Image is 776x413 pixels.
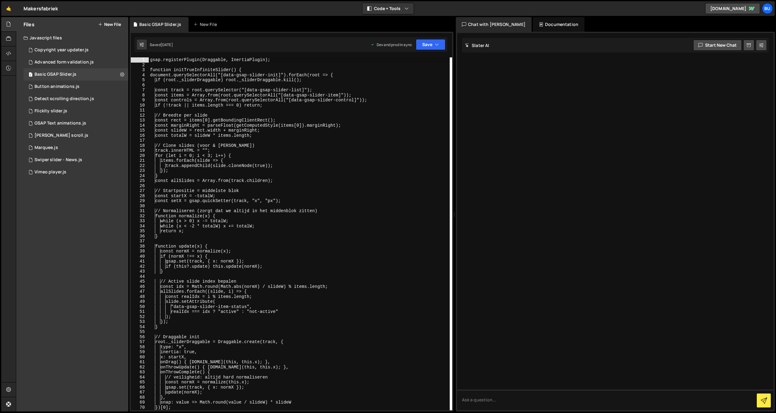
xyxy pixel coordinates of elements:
div: Vimeo player.js [35,169,66,175]
div: [PERSON_NAME] scroll.js [35,133,88,138]
div: Button animations.js [35,84,79,89]
div: New File [193,21,219,27]
div: 14579/37709.js [24,93,128,105]
div: 66 [131,385,149,390]
div: 33 [131,219,149,224]
button: Save [416,39,445,50]
div: 20 [131,153,149,158]
div: 16 [131,133,149,138]
div: 45 [131,279,149,284]
div: 41 [131,259,149,264]
button: New File [98,22,121,27]
div: 5 [131,78,149,83]
div: 47 [131,289,149,294]
div: 53 [131,319,149,324]
div: Documentation [533,17,584,32]
div: 19 [131,148,149,153]
div: 1 [131,57,149,63]
div: 15 [131,128,149,133]
div: 6 [131,83,149,88]
div: 29 [131,198,149,204]
div: Saved [150,42,173,47]
div: 14579/37716.js [24,56,128,68]
div: 48 [131,294,149,299]
div: 14579/37710.js [24,117,128,129]
div: 14579/37704.js [24,44,128,56]
div: Detect scrolling direction.js [35,96,94,102]
div: Advanced form validation.js [35,60,94,65]
div: 30 [131,204,149,209]
div: 61 [131,360,149,365]
div: 55 [131,329,149,335]
div: [DATE] [161,42,173,47]
div: Flickity slider.js [35,108,67,114]
div: 24 [131,173,149,179]
div: Chat with [PERSON_NAME] [456,17,532,32]
div: Javascript files [16,32,128,44]
div: 43 [131,269,149,274]
div: 69 [131,400,149,405]
div: Swiper slider - News.js [35,157,82,163]
div: 14579/37719.js [24,166,128,178]
div: 60 [131,355,149,360]
div: 59 [131,350,149,355]
button: Start new chat [693,40,742,51]
div: 8 [131,93,149,98]
h2: Slater AI [465,42,489,48]
a: 🤙 [1,1,16,16]
div: 14579/46142.js [24,68,128,81]
div: 13 [131,118,149,123]
div: 10 [131,103,149,108]
div: 54 [131,324,149,330]
div: 38 [131,244,149,249]
div: 11 [131,108,149,113]
div: Marquee.js [35,145,58,150]
div: 34 [131,224,149,229]
div: 28 [131,194,149,199]
div: 9 [131,98,149,103]
div: 17 [131,138,149,143]
div: 22 [131,163,149,168]
a: [DOMAIN_NAME] [705,3,760,14]
div: 37 [131,239,149,244]
div: 4 [131,73,149,78]
div: 14579/37707.js [24,154,128,166]
div: 42 [131,264,149,269]
div: 25 [131,178,149,183]
div: Copyright year updater.js [35,47,89,53]
div: Makersfabriek [24,5,58,12]
div: 49 [131,299,149,304]
div: 50 [131,304,149,310]
span: 1 [29,73,32,78]
div: Basic GSAP Slider.js [139,21,181,27]
div: 65 [131,380,149,385]
div: 70 [131,405,149,410]
div: 18 [131,143,149,148]
div: 35 [131,229,149,234]
div: 14579/37713.js [24,105,128,117]
div: 26 [131,183,149,189]
div: 14579/38522.js [24,129,128,142]
div: 21 [131,158,149,163]
div: 64 [131,375,149,380]
div: 36 [131,234,149,239]
div: GSAP Text animations.js [35,121,86,126]
button: Code + Tools [362,3,414,14]
div: 58 [131,345,149,350]
div: 68 [131,395,149,400]
div: 14 [131,123,149,128]
div: 56 [131,335,149,340]
div: 14579/37714.js [24,142,128,154]
div: 57 [131,339,149,345]
div: 7 [131,88,149,93]
div: Dev and prod in sync [371,42,412,47]
div: 3 [131,67,149,73]
div: 67 [131,390,149,395]
div: 52 [131,314,149,320]
div: 39 [131,249,149,254]
div: 23 [131,168,149,173]
div: 46 [131,284,149,289]
div: 40 [131,254,149,259]
div: Bu [762,3,773,14]
div: 32 [131,214,149,219]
